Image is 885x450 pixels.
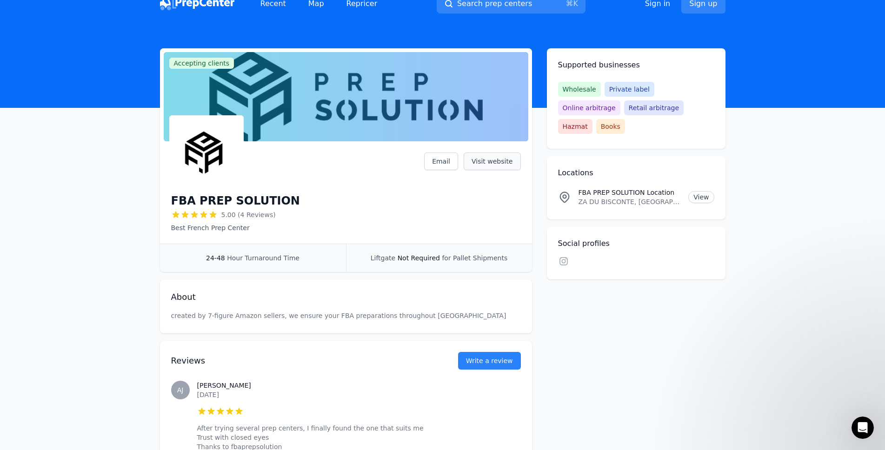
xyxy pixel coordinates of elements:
[624,100,684,115] span: Retail arbitrage
[605,82,654,97] span: Private label
[171,193,300,208] h1: FBA PREP SOLUTION
[558,119,592,134] span: Hazmat
[596,119,625,134] span: Books
[171,311,521,320] p: created by 7-figure Amazon sellers, we ensure your FBA preparations throughout [GEOGRAPHIC_DATA]
[398,254,440,262] span: Not Required
[558,238,714,249] h2: Social profiles
[558,167,714,179] h2: Locations
[171,223,300,232] p: Best French Prep Center
[442,254,507,262] span: for Pallet Shipments
[171,354,428,367] h2: Reviews
[464,152,521,170] a: Visit website
[169,58,234,69] span: Accepting clients
[458,352,521,370] a: Write a review
[579,197,681,206] p: ZA DU BISCONTE, [GEOGRAPHIC_DATA], [GEOGRAPHIC_DATA], 56680, FR
[171,117,242,188] img: FBA PREP SOLUTION
[206,254,225,262] span: 24-48
[177,387,184,393] span: AJ
[688,191,714,203] a: View
[221,210,276,219] span: 5.00 (4 Reviews)
[197,391,219,398] time: [DATE]
[852,417,874,439] iframe: Intercom live chat
[579,188,681,197] p: FBA PREP SOLUTION Location
[197,381,521,390] h3: [PERSON_NAME]
[171,291,521,304] h2: About
[424,152,458,170] a: Email
[371,254,395,262] span: Liftgate
[227,254,299,262] span: Hour Turnaround Time
[558,60,714,71] h2: Supported businesses
[558,100,620,115] span: Online arbitrage
[558,82,601,97] span: Wholesale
